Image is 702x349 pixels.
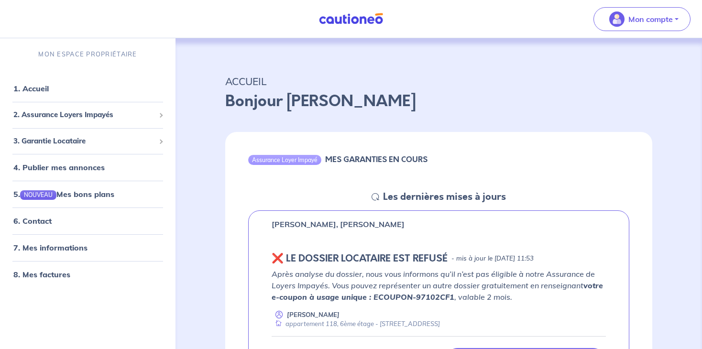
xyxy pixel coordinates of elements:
[4,211,172,230] div: 6. Contact
[315,13,387,25] img: Cautioneo
[13,163,105,172] a: 4. Publier mes annonces
[248,155,321,164] div: Assurance Loyer Impayé
[4,132,172,151] div: 3. Garantie Locataire
[225,73,652,90] p: ACCUEIL
[4,238,172,257] div: 7. Mes informations
[451,254,534,263] p: - mis à jour le [DATE] 11:53
[628,13,673,25] p: Mon compte
[272,281,603,302] strong: votre e-coupon à usage unique : ECOUPON-97102CF1
[272,253,606,264] div: state: REJECTED, Context: NEW,CHOOSE-CERTIFICATE,RELATIONSHIP,RENTER-DOCUMENTS
[38,50,137,59] p: MON ESPACE PROPRIÉTAIRE
[287,310,340,319] p: [PERSON_NAME]
[13,216,52,226] a: 6. Contact
[4,158,172,177] div: 4. Publier mes annonces
[4,79,172,98] div: 1. Accueil
[272,253,448,264] h5: ❌️️ LE DOSSIER LOCATAIRE EST REFUSÉ
[325,155,428,164] h6: MES GARANTIES EN COURS
[4,185,172,204] div: 5.NOUVEAUMes bons plans
[13,270,70,279] a: 8. Mes factures
[225,90,652,113] p: Bonjour [PERSON_NAME]
[13,136,155,147] span: 3. Garantie Locataire
[4,265,172,284] div: 8. Mes factures
[383,191,506,203] h5: Les dernières mises à jours
[13,84,49,93] a: 1. Accueil
[609,11,625,27] img: illu_account_valid_menu.svg
[272,268,606,303] p: Après analyse du dossier, nous vous informons qu’il n’est pas éligible à notre Assurance de Loyer...
[272,319,440,328] div: appartement 118, 6ème étage - [STREET_ADDRESS]
[13,109,155,120] span: 2. Assurance Loyers Impayés
[593,7,691,31] button: illu_account_valid_menu.svgMon compte
[272,218,405,230] p: [PERSON_NAME], [PERSON_NAME]
[13,243,88,252] a: 7. Mes informations
[4,106,172,124] div: 2. Assurance Loyers Impayés
[13,189,114,199] a: 5.NOUVEAUMes bons plans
